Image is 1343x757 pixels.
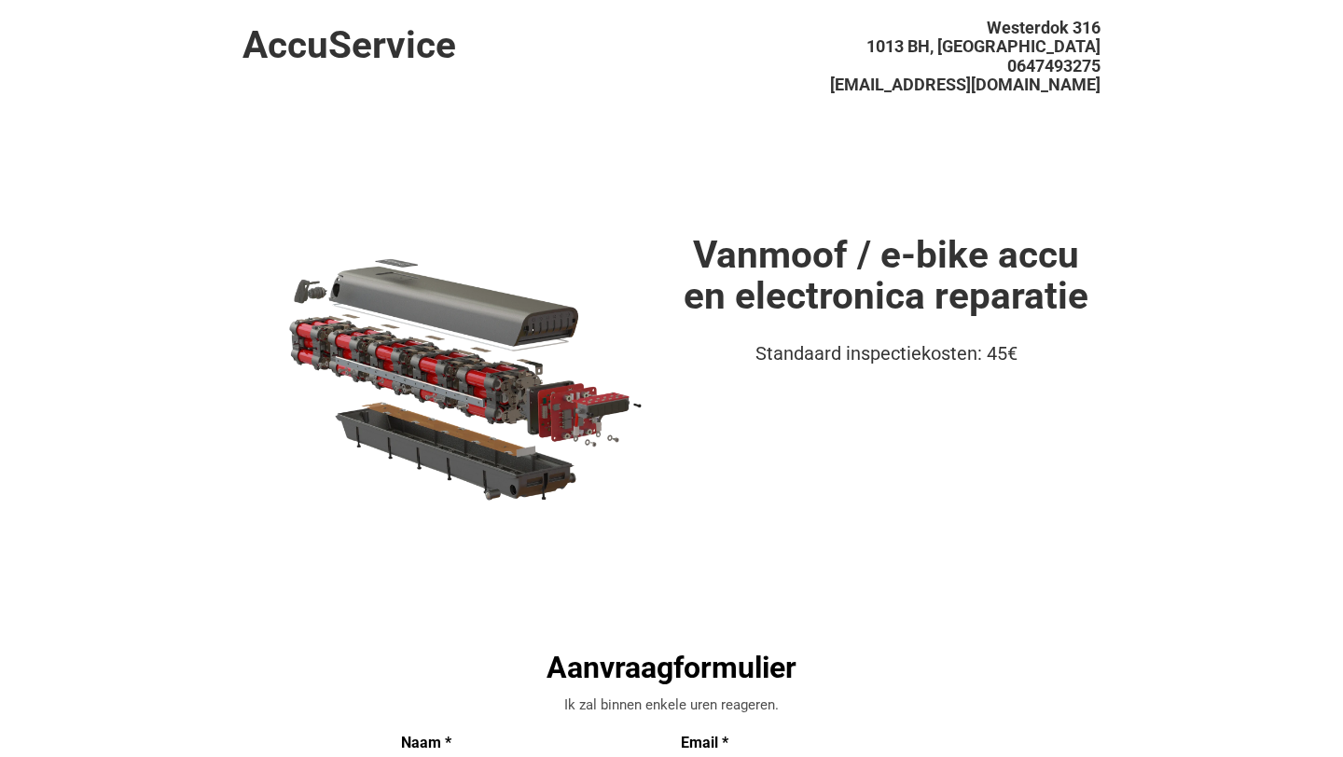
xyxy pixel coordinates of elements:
img: battery.webp [242,234,671,520]
span: [EMAIL_ADDRESS][DOMAIN_NAME] [830,75,1101,94]
div: Aanvraagformulier [401,648,942,687]
h1: Vanmoof / e-bike accu en electronica reparatie [671,234,1101,317]
h1: AccuService [242,24,671,66]
span: 0647493275 [1007,56,1101,76]
span: Standaard inspectiekosten: 45€ [755,342,1018,365]
label: Email * [681,734,942,752]
div: Ik zal binnen enkele uren reageren. [401,695,942,715]
label: Naam * [401,734,662,752]
span: 1013 BH, [GEOGRAPHIC_DATA] [866,36,1101,56]
span: Westerdok 316 [987,18,1101,37]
